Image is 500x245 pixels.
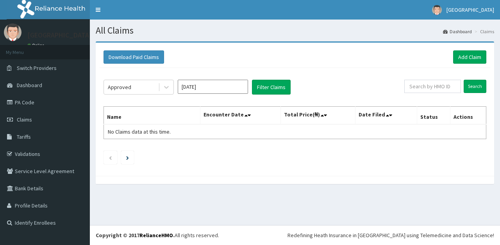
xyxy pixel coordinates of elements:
[17,116,32,123] span: Claims
[432,5,442,15] img: User Image
[108,128,171,135] span: No Claims data at this time.
[404,80,461,93] input: Search by HMO ID
[200,107,280,125] th: Encounter Date
[473,28,494,35] li: Claims
[17,64,57,72] span: Switch Providers
[96,232,175,239] strong: Copyright © 2017 .
[126,154,129,161] a: Next page
[108,83,131,91] div: Approved
[446,6,494,13] span: [GEOGRAPHIC_DATA]
[104,107,200,125] th: Name
[27,43,46,48] a: Online
[17,82,42,89] span: Dashboard
[280,107,355,125] th: Total Price(₦)
[96,25,494,36] h1: All Claims
[443,28,472,35] a: Dashboard
[450,107,486,125] th: Actions
[17,133,31,140] span: Tariffs
[109,154,112,161] a: Previous page
[417,107,450,125] th: Status
[453,50,486,64] a: Add Claim
[90,225,500,245] footer: All rights reserved.
[104,50,164,64] button: Download Paid Claims
[27,32,92,39] p: [GEOGRAPHIC_DATA]
[4,23,21,41] img: User Image
[178,80,248,94] input: Select Month and Year
[252,80,291,95] button: Filter Claims
[287,231,494,239] div: Redefining Heath Insurance in [GEOGRAPHIC_DATA] using Telemedicine and Data Science!
[464,80,486,93] input: Search
[355,107,417,125] th: Date Filed
[139,232,173,239] a: RelianceHMO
